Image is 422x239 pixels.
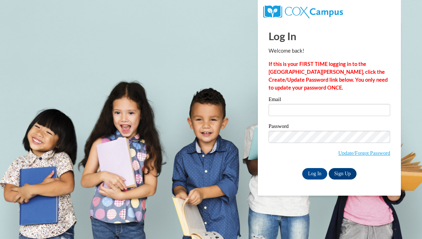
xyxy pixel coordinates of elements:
[263,8,343,14] a: COX Campus
[269,29,390,43] h1: Log In
[338,150,390,156] a: Update/Forgot Password
[269,124,390,131] label: Password
[302,168,327,180] input: Log In
[269,47,390,55] p: Welcome back!
[269,61,388,91] strong: If this is your FIRST TIME logging in to the [GEOGRAPHIC_DATA][PERSON_NAME], click the Create/Upd...
[329,168,357,180] a: Sign Up
[269,97,390,104] label: Email
[263,5,343,18] img: COX Campus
